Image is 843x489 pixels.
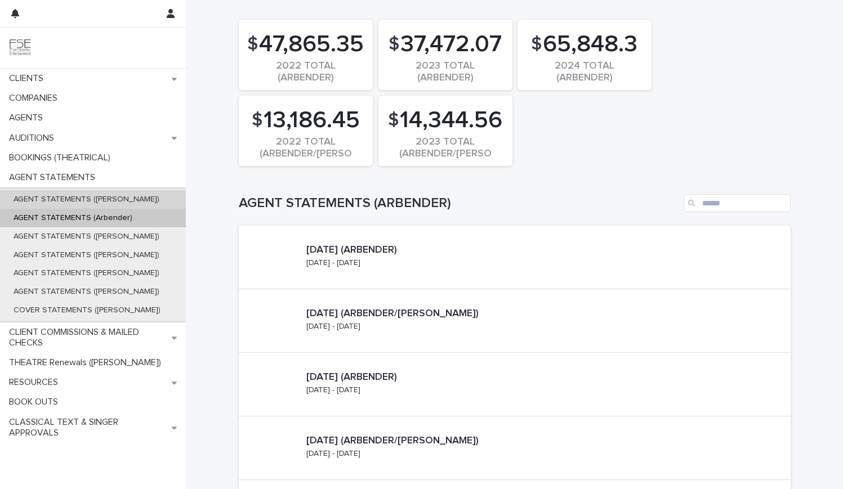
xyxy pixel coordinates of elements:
[5,287,168,297] p: AGENT STATEMENTS ([PERSON_NAME])
[531,34,542,55] span: $
[543,30,637,59] span: 65,848.3
[5,377,67,388] p: RESOURCES
[5,306,170,315] p: COVER STATEMENTS ([PERSON_NAME])
[239,289,791,353] a: [DATE] (ARBENDER/[PERSON_NAME])[DATE] - [DATE]
[5,268,168,278] p: AGENT STATEMENTS ([PERSON_NAME])
[5,73,52,84] p: CLIENTS
[400,106,502,134] span: 14,344.56
[252,110,262,131] span: $
[5,213,141,223] p: AGENT STATEMENTS (Arbender)
[306,308,533,320] p: [DATE] (ARBENDER/[PERSON_NAME])
[239,353,791,416] a: [DATE] (ARBENDER)[DATE] - [DATE]
[5,93,66,104] p: COMPANIES
[389,34,399,55] span: $
[5,195,168,204] p: AGENT STATEMENTS ([PERSON_NAME])
[239,195,679,212] h1: AGENT STATEMENTS (ARBENDER)
[239,416,791,480] a: [DATE] (ARBENDER/[PERSON_NAME])[DATE] - [DATE]
[5,250,168,260] p: AGENT STATEMENTS ([PERSON_NAME])
[537,60,632,84] div: 2024 TOTAL (ARBENDER)
[400,30,502,59] span: 37,472.07
[306,322,360,331] p: [DATE] - [DATE]
[5,232,168,241] p: AGENT STATEMENTS ([PERSON_NAME])
[306,258,360,268] p: [DATE] - [DATE]
[259,30,364,59] span: 47,865.35
[5,172,104,183] p: AGENT STATEMENTS
[5,327,172,348] p: CLIENT COMMISSIONS & MAILED CHECKS
[306,449,360,459] p: [DATE] - [DATE]
[258,60,354,84] div: 2022 TOTAL (ARBENDER)
[239,226,791,289] a: [DATE] (ARBENDER)[DATE] - [DATE]
[5,417,172,438] p: CLASSICAL TEXT & SINGER APPROVALS
[5,397,67,407] p: BOOK OUTS
[9,37,32,59] img: 9JgRvJ3ETPGCJDhvPVA5
[398,136,493,160] div: 2023 TOTAL (ARBENDER/[PERSON_NAME]/MENTORS)
[398,60,493,84] div: 2023 TOTAL (ARBENDER)
[247,34,258,55] span: $
[684,194,791,212] input: Search
[5,133,63,143] p: AUDITIONS
[306,244,451,257] p: [DATE] (ARBENDER)
[306,385,360,395] p: [DATE] - [DATE]
[264,106,360,134] span: 13,186.45
[5,357,170,368] p: THEATRE Renewals ([PERSON_NAME])
[258,136,354,160] div: 2022 TOTAL (ARBENDER/[PERSON_NAME])
[388,110,399,131] span: $
[306,371,451,384] p: [DATE] (ARBENDER)
[5,152,119,163] p: BOOKINGS (THEATRICAL)
[306,435,533,447] p: [DATE] (ARBENDER/[PERSON_NAME])
[5,113,52,123] p: AGENTS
